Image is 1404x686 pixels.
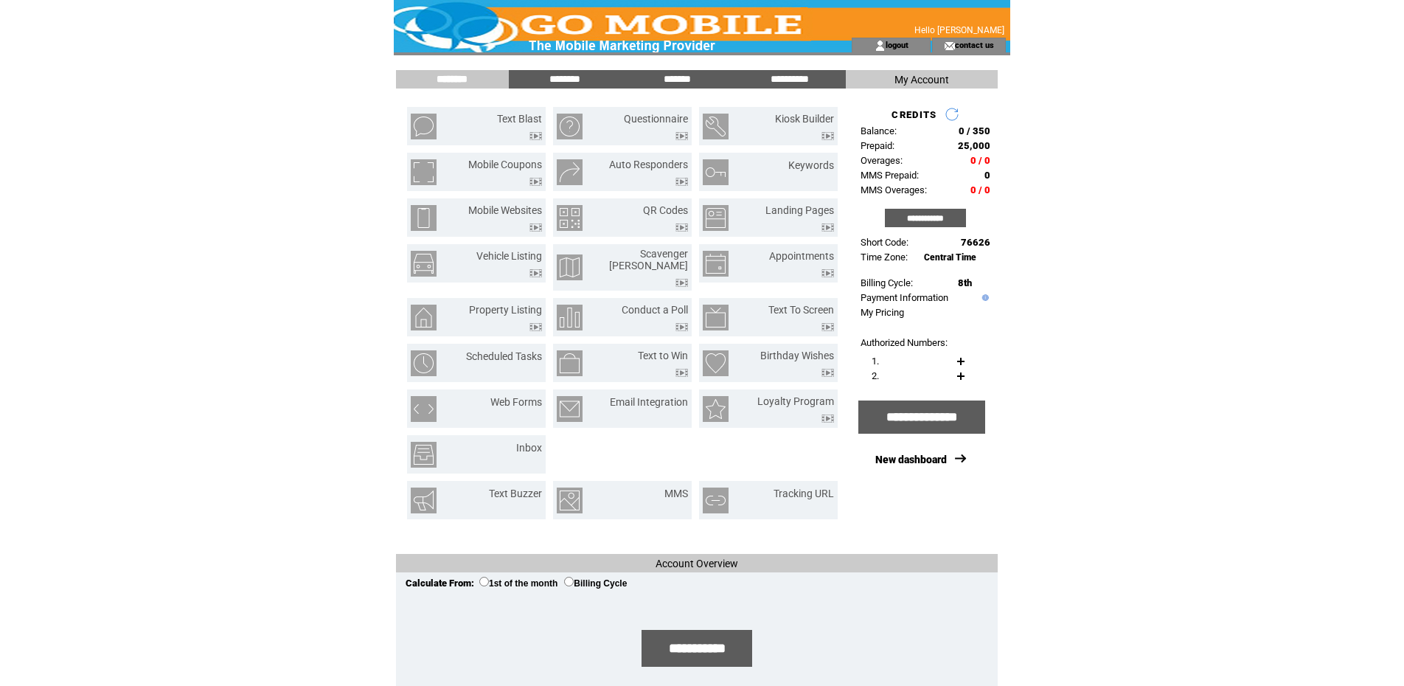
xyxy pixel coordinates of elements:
[821,132,834,140] img: video.png
[529,178,542,186] img: video.png
[821,415,834,423] img: video.png
[489,488,542,499] a: Text Buzzer
[479,578,557,589] label: 1st of the month
[757,395,834,407] a: Loyalty Program
[564,578,627,589] label: Billing Cycle
[411,488,437,513] img: text-buzzer.png
[406,578,474,589] span: Calculate From:
[886,40,908,49] a: logout
[411,114,437,139] img: text-blast.png
[557,350,583,376] img: text-to-win.png
[914,25,1004,35] span: Hello [PERSON_NAME]
[821,269,834,277] img: video.png
[610,396,688,408] a: Email Integration
[765,204,834,216] a: Landing Pages
[861,125,897,136] span: Balance:
[875,454,947,465] a: New dashboard
[656,558,738,569] span: Account Overview
[703,488,729,513] img: tracking-url.png
[564,577,574,586] input: Billing Cycle
[958,277,972,288] span: 8th
[861,170,919,181] span: MMS Prepaid:
[557,305,583,330] img: conduct-a-poll.png
[476,250,542,262] a: Vehicle Listing
[411,305,437,330] img: property-listing.png
[703,251,729,277] img: appointments.png
[944,40,955,52] img: contact_us_icon.gif
[703,350,729,376] img: birthday-wishes.png
[961,237,990,248] span: 76626
[557,254,583,280] img: scavenger-hunt.png
[861,252,908,263] span: Time Zone:
[411,159,437,185] img: mobile-coupons.png
[675,178,688,186] img: video.png
[469,304,542,316] a: Property Listing
[675,224,688,232] img: video.png
[557,396,583,422] img: email-integration.png
[516,442,542,454] a: Inbox
[924,252,976,263] span: Central Time
[411,442,437,468] img: inbox.png
[861,337,948,348] span: Authorized Numbers:
[861,277,913,288] span: Billing Cycle:
[894,74,949,86] span: My Account
[411,396,437,422] img: web-forms.png
[872,356,879,367] span: 1.
[557,488,583,513] img: mms.png
[411,350,437,376] img: scheduled-tasks.png
[861,307,904,318] a: My Pricing
[760,350,834,361] a: Birthday Wishes
[703,114,729,139] img: kiosk-builder.png
[861,184,927,195] span: MMS Overages:
[529,269,542,277] img: video.png
[774,488,834,499] a: Tracking URL
[490,396,542,408] a: Web Forms
[664,488,688,499] a: MMS
[768,304,834,316] a: Text To Screen
[557,205,583,231] img: qr-codes.png
[479,577,489,586] input: 1st of the month
[775,113,834,125] a: Kiosk Builder
[675,279,688,287] img: video.png
[643,204,688,216] a: QR Codes
[958,140,990,151] span: 25,000
[609,159,688,170] a: Auto Responders
[769,250,834,262] a: Appointments
[892,109,936,120] span: CREDITS
[529,132,542,140] img: video.png
[622,304,688,316] a: Conduct a Poll
[557,114,583,139] img: questionnaire.png
[703,396,729,422] img: loyalty-program.png
[970,184,990,195] span: 0 / 0
[821,369,834,377] img: video.png
[638,350,688,361] a: Text to Win
[861,292,948,303] a: Payment Information
[675,132,688,140] img: video.png
[675,369,688,377] img: video.png
[984,170,990,181] span: 0
[788,159,834,171] a: Keywords
[872,370,879,381] span: 2.
[970,155,990,166] span: 0 / 0
[609,248,688,271] a: Scavenger [PERSON_NAME]
[703,205,729,231] img: landing-pages.png
[979,294,989,301] img: help.gif
[861,155,903,166] span: Overages:
[411,251,437,277] img: vehicle-listing.png
[861,140,894,151] span: Prepaid:
[468,159,542,170] a: Mobile Coupons
[821,224,834,232] img: video.png
[703,159,729,185] img: keywords.png
[624,113,688,125] a: Questionnaire
[411,205,437,231] img: mobile-websites.png
[466,350,542,362] a: Scheduled Tasks
[861,237,908,248] span: Short Code:
[703,305,729,330] img: text-to-screen.png
[675,323,688,331] img: video.png
[497,113,542,125] a: Text Blast
[959,125,990,136] span: 0 / 350
[468,204,542,216] a: Mobile Websites
[529,224,542,232] img: video.png
[955,40,994,49] a: contact us
[529,323,542,331] img: video.png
